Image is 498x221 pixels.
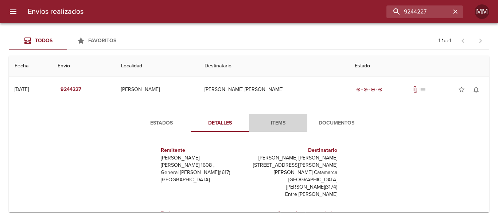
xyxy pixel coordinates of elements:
th: Localidad [115,56,199,76]
p: [PERSON_NAME] [PERSON_NAME] [252,154,337,162]
td: [PERSON_NAME] [PERSON_NAME] [199,76,349,103]
span: radio_button_checked [356,87,361,92]
td: [PERSON_NAME] [115,76,199,103]
input: buscar [386,5,451,18]
span: radio_button_checked [378,87,382,92]
em: 9244227 [61,85,81,94]
th: Destinatario [199,56,349,76]
span: Tiene documentos adjuntos [412,86,419,93]
p: 1 - 1 de 1 [439,37,451,44]
h6: Envios realizados [28,6,83,17]
p: [PERSON_NAME] ( 3174 ) [252,183,337,191]
h6: Remitente [161,146,246,154]
button: Agregar a favoritos [454,82,469,97]
p: [STREET_ADDRESS][PERSON_NAME][PERSON_NAME] Catamarca [GEOGRAPHIC_DATA] [252,162,337,183]
div: Tabs Envios [9,32,125,50]
div: Entregado [355,86,384,93]
div: Tabs detalle de guia [132,114,366,132]
h6: Comprobantes asociados [252,210,337,218]
p: [PERSON_NAME] [161,154,246,162]
h6: Envio [161,210,246,218]
span: radio_button_checked [371,87,375,92]
th: Estado [349,56,489,76]
span: Items [253,119,303,128]
span: Documentos [312,119,361,128]
th: Fecha [9,56,52,76]
span: Todos [35,38,52,44]
div: Abrir información de usuario [475,4,489,19]
button: 9244227 [58,83,84,96]
span: Detalles [195,119,245,128]
span: star_border [458,86,465,93]
p: Entre [PERSON_NAME] [252,191,337,198]
button: Activar notificaciones [469,82,483,97]
th: Envio [52,56,115,76]
div: [DATE] [15,86,29,92]
span: No tiene pedido asociado [419,86,426,93]
p: [GEOGRAPHIC_DATA] [161,176,246,183]
span: Favoritos [88,38,116,44]
button: menu [4,3,22,20]
span: notifications_none [472,86,480,93]
span: Pagina siguiente [472,32,489,50]
div: MM [475,4,489,19]
p: General [PERSON_NAME] ( 1617 ) [161,169,246,176]
span: radio_button_checked [363,87,368,92]
span: Estados [137,119,186,128]
p: [PERSON_NAME] 1608 , [161,162,246,169]
span: Pagina anterior [454,37,472,44]
h6: Destinatario [252,146,337,154]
